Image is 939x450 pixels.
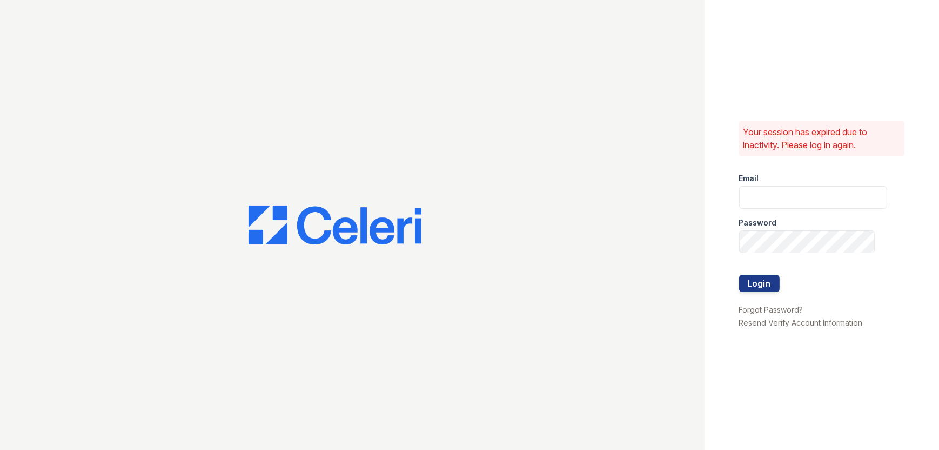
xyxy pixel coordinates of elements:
[739,217,777,228] label: Password
[739,305,803,314] a: Forgot Password?
[739,173,759,184] label: Email
[249,206,421,244] img: CE_Logo_Blue-a8612792a0a2168367f1c8372b55b34899dd931a85d93a1a3d3e32e68fde9ad4.png
[743,125,901,151] p: Your session has expired due to inactivity. Please log in again.
[739,275,780,292] button: Login
[739,318,863,327] a: Resend Verify Account Information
